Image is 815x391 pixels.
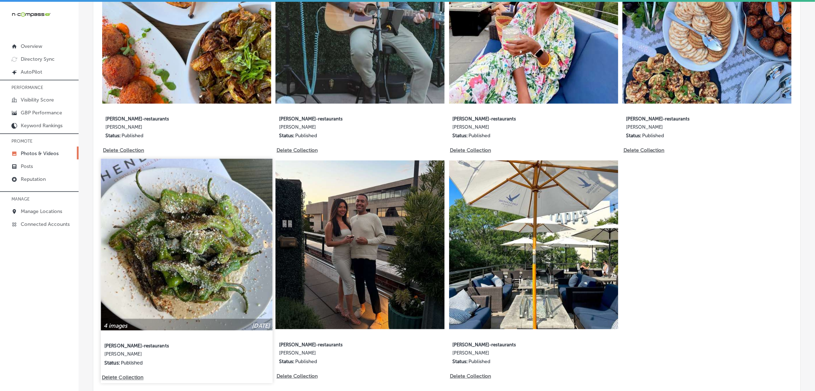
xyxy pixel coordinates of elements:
[252,322,270,329] p: [DATE]
[279,350,401,358] label: [PERSON_NAME]
[104,322,128,329] p: 4 images
[21,208,62,214] p: Manage Locations
[21,69,42,75] p: AutoPilot
[452,112,575,124] label: [PERSON_NAME]-restaurants
[277,147,317,153] p: Delete Collection
[103,147,143,153] p: Delete Collection
[21,110,62,116] p: GBP Performance
[21,123,63,129] p: Keyword Rankings
[104,339,228,352] label: [PERSON_NAME]-restaurants
[21,97,54,103] p: Visibility Score
[468,358,490,365] p: Published
[450,147,490,153] p: Delete Collection
[101,159,272,330] img: Collection thumbnail
[452,124,575,133] label: [PERSON_NAME]
[104,360,120,366] p: Status:
[452,350,575,358] label: [PERSON_NAME]
[275,160,444,330] img: Collection thumbnail
[623,147,664,153] p: Delete Collection
[21,176,46,182] p: Reputation
[105,112,228,124] label: [PERSON_NAME]-restaurants
[121,133,143,139] p: Published
[450,373,490,379] p: Delete Collection
[452,338,575,350] label: [PERSON_NAME]-restaurants
[295,133,317,139] p: Published
[626,124,748,133] label: [PERSON_NAME]
[642,133,664,139] p: Published
[452,133,468,139] p: Status:
[11,11,51,18] img: 660ab0bf-5cc7-4cb8-ba1c-48b5ae0f18e60NCTV_CLogo_TV_Black_-500x88.png
[21,221,70,227] p: Connected Accounts
[21,163,33,169] p: Posts
[279,338,401,350] label: [PERSON_NAME]-restaurants
[21,56,55,62] p: Directory Sync
[279,358,294,365] p: Status:
[21,43,42,49] p: Overview
[279,124,401,133] label: [PERSON_NAME]
[102,375,143,381] p: Delete Collection
[279,112,401,124] label: [PERSON_NAME]-restaurants
[105,124,228,133] label: [PERSON_NAME]
[279,133,294,139] p: Status:
[449,160,618,330] img: Collection thumbnail
[277,373,317,379] p: Delete Collection
[468,133,490,139] p: Published
[626,133,641,139] p: Status:
[452,358,468,365] p: Status:
[104,351,228,360] label: [PERSON_NAME]
[121,360,143,366] p: Published
[626,112,748,124] label: [PERSON_NAME]-restaurants
[295,358,317,365] p: Published
[105,133,121,139] p: Status:
[21,150,59,157] p: Photos & Videos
